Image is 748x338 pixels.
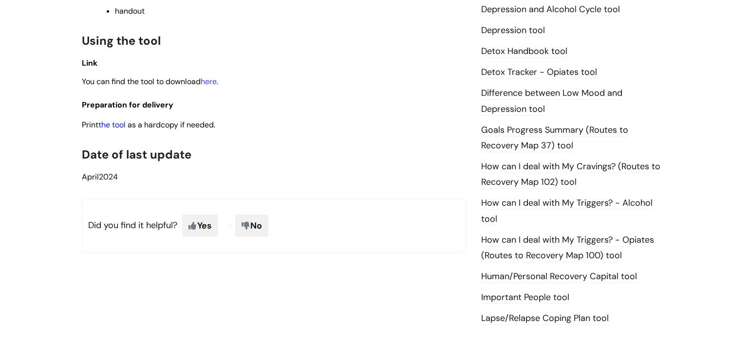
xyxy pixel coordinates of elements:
[82,172,118,182] span: 2024
[481,197,653,225] a: How can I deal with My Triggers? - Alcohol tool
[128,120,215,130] span: as a hardcopy if needed.
[481,3,620,16] a: Depression and Alcohol Cycle tool
[481,24,545,37] a: Depression tool
[217,76,218,87] span: .
[82,58,97,68] span: Link
[82,147,191,162] span: Date of last update
[182,214,218,237] span: Yes
[481,124,628,152] a: Goals Progress Summary (Routes to Recovery Map 37) tool
[481,160,660,189] a: How can I deal with My Cravings? (Routes to Recovery Map 102) tool
[481,87,622,115] a: Difference between Low Mood and Depression tool
[481,234,654,262] a: How can I deal with My Triggers? - Opiates (Routes to Recovery Map 100) tool
[82,198,467,253] p: Did you find it helpful?
[82,100,173,110] span: Preparation for delivery
[481,291,569,304] a: Important People tool
[82,172,99,182] span: April
[201,76,217,87] a: here
[82,120,98,130] span: Print
[235,214,268,237] span: No
[481,312,609,325] a: Lapse/Relapse Coping Plan tool
[98,120,126,130] a: the tool
[481,45,567,58] a: Detox Handbook tool
[82,76,201,87] span: You can find the tool to download
[115,6,145,16] span: handout
[82,33,161,48] span: Using the tool
[481,270,637,283] a: Human/Personal Recovery Capital tool
[481,66,597,79] a: Detox Tracker - Opiates tool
